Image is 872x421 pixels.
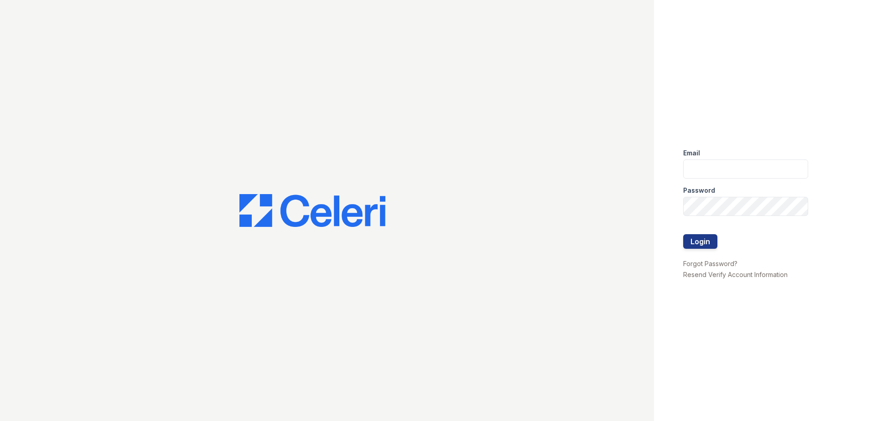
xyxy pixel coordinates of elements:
[239,194,385,227] img: CE_Logo_Blue-a8612792a0a2168367f1c8372b55b34899dd931a85d93a1a3d3e32e68fde9ad4.png
[683,234,717,249] button: Login
[683,260,737,267] a: Forgot Password?
[683,271,788,278] a: Resend Verify Account Information
[683,186,715,195] label: Password
[683,149,700,158] label: Email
